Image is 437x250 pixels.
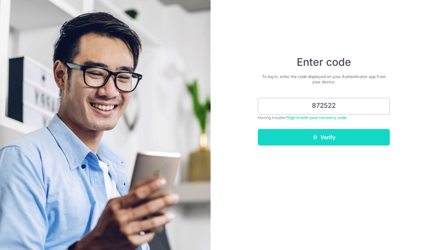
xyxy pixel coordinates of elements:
h4: Enter code [258,56,390,69]
div: Having trouble? [258,114,390,121]
input: Enter 6 digit code [258,98,390,114]
button: Verify [258,129,390,146]
a: Sign in with your recovery code [287,115,347,120]
div: To log in, enter the code displayed on your Authenticator app from your device. [258,74,390,85]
